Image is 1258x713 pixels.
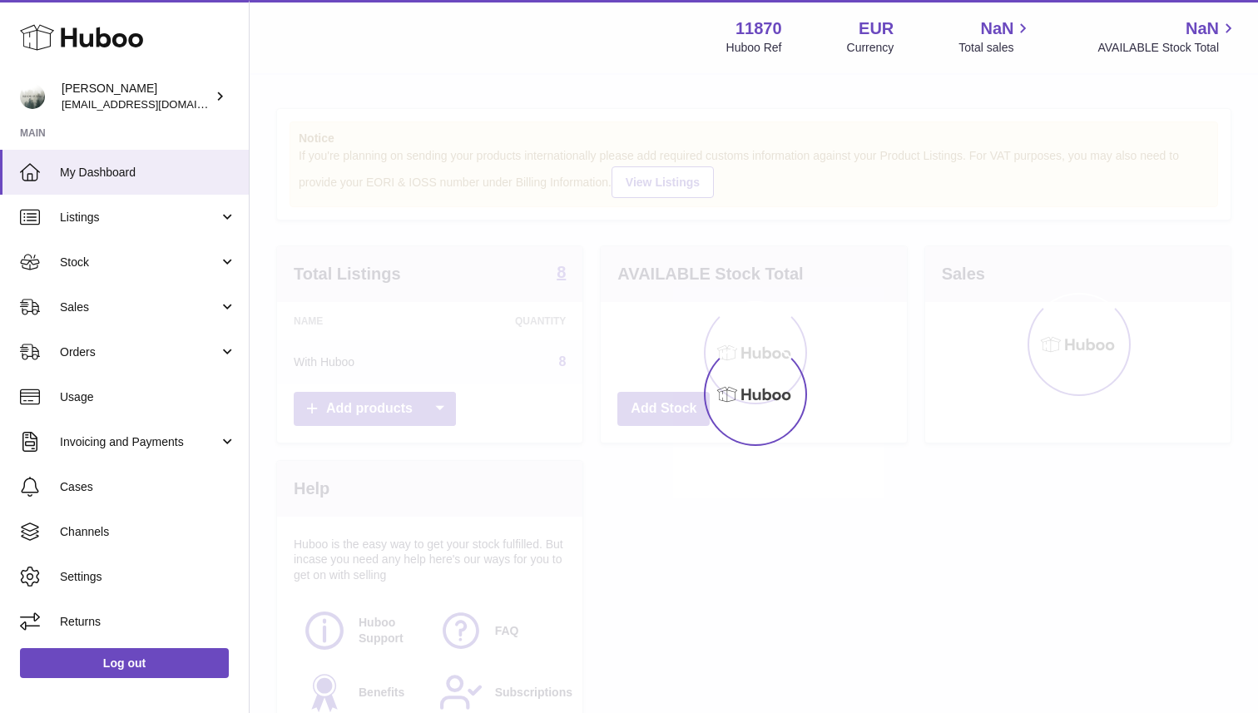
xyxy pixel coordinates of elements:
span: NaN [1186,17,1219,40]
div: Currency [847,40,894,56]
span: Usage [60,389,236,405]
span: Channels [60,524,236,540]
a: NaN Total sales [958,17,1033,56]
a: Log out [20,648,229,678]
span: Listings [60,210,219,225]
strong: 11870 [735,17,782,40]
span: Total sales [958,40,1033,56]
span: Orders [60,344,219,360]
span: Invoicing and Payments [60,434,219,450]
div: Huboo Ref [726,40,782,56]
img: info@ecombrandbuilders.com [20,84,45,109]
a: NaN AVAILABLE Stock Total [1097,17,1238,56]
span: Stock [60,255,219,270]
span: NaN [980,17,1013,40]
strong: EUR [859,17,894,40]
span: AVAILABLE Stock Total [1097,40,1238,56]
span: Returns [60,614,236,630]
div: [PERSON_NAME] [62,81,211,112]
span: My Dashboard [60,165,236,181]
span: Settings [60,569,236,585]
span: Cases [60,479,236,495]
span: Sales [60,300,219,315]
span: [EMAIL_ADDRESS][DOMAIN_NAME] [62,97,245,111]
